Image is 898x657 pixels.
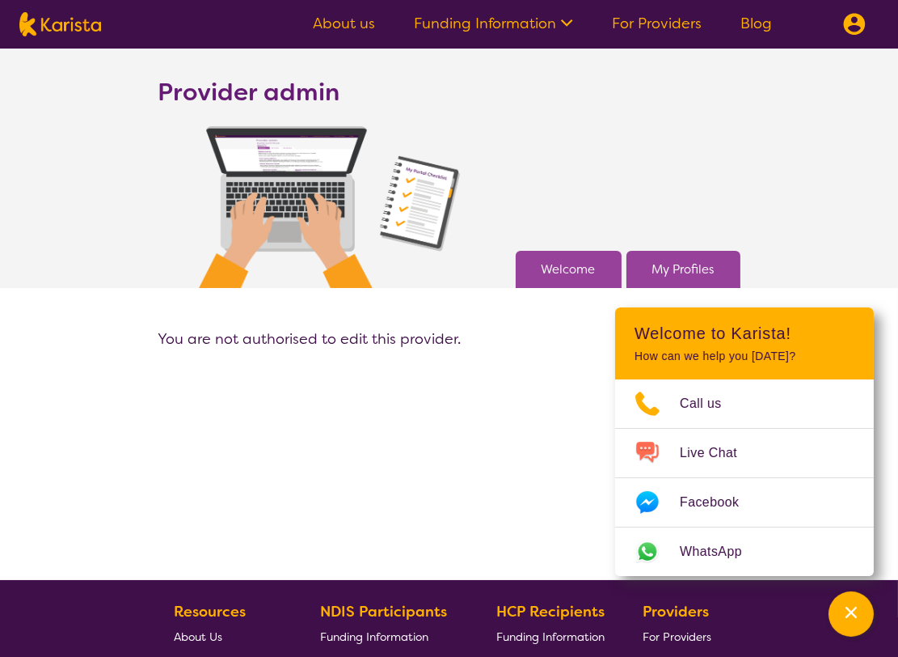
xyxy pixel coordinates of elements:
[615,379,874,576] ul: Choose channel
[635,350,854,363] p: How can we help you [DATE]?
[320,624,459,649] a: Funding Information
[139,288,760,351] section: You are not authorised to edit this provider.
[320,629,428,644] span: Funding Information
[496,602,605,621] b: HCP Recipients
[19,12,101,36] img: Karista logo
[652,257,715,282] a: My Profiles
[174,624,282,649] a: About Us
[612,14,702,33] a: For Providers
[740,14,772,33] a: Blog
[320,602,447,621] b: NDIS Participants
[680,392,741,416] span: Call us
[496,629,605,644] span: Funding Information
[174,629,222,644] span: About Us
[643,624,718,649] a: For Providers
[158,78,340,107] h2: Provider admin
[643,602,709,621] b: Providers
[680,441,757,465] span: Live Chat
[313,14,375,33] a: About us
[843,13,866,36] img: menu
[643,629,711,644] span: For Providers
[542,257,596,282] a: Welcome
[199,126,460,288] img: Hands typing on keyboard
[828,591,874,637] button: Channel Menu
[635,324,854,343] h2: Welcome to Karista!
[414,14,573,33] a: Funding Information
[680,490,758,515] span: Facebook
[174,602,246,621] b: Resources
[496,624,605,649] a: Funding Information
[615,528,874,576] a: Web link opens in a new tab.
[680,540,761,564] span: WhatsApp
[615,307,874,576] div: Channel Menu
